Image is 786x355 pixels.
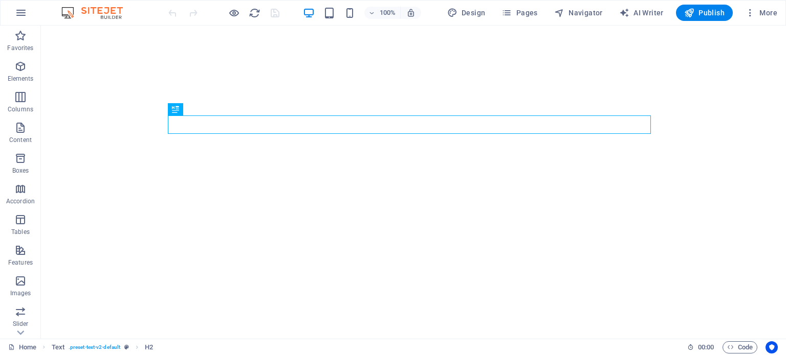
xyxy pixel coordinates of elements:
span: Code [727,341,753,353]
button: Click here to leave preview mode and continue editing [228,7,240,19]
p: Favorites [7,44,33,52]
span: Pages [501,8,537,18]
button: More [741,5,781,21]
button: Code [723,341,757,353]
div: Design (Ctrl+Alt+Y) [443,5,490,21]
button: Navigator [550,5,607,21]
i: This element is a customizable preset [124,344,129,350]
span: Design [447,8,486,18]
p: Slider [13,320,29,328]
a: Click to cancel selection. Double-click to open Pages [8,341,36,353]
button: Usercentrics [766,341,778,353]
i: On resize automatically adjust zoom level to fit chosen device. [406,8,416,17]
i: Reload page [249,7,260,19]
button: Publish [676,5,733,21]
span: 00 00 [698,341,714,353]
span: Click to select. Double-click to edit [52,341,64,353]
span: . preset-text-v2-default [69,341,120,353]
button: Pages [497,5,541,21]
p: Images [10,289,31,297]
p: Content [9,136,32,144]
p: Accordion [6,197,35,205]
span: More [745,8,777,18]
img: Editor Logo [59,7,136,19]
span: AI Writer [619,8,664,18]
p: Tables [11,228,30,236]
span: Click to select. Double-click to edit [145,341,153,353]
h6: Session time [687,341,714,353]
h6: 100% [380,7,396,19]
button: Design [443,5,490,21]
button: 100% [364,7,401,19]
p: Elements [8,75,34,83]
button: AI Writer [615,5,668,21]
span: : [705,343,707,351]
nav: breadcrumb [52,341,154,353]
span: Navigator [554,8,603,18]
button: reload [248,7,260,19]
span: Publish [684,8,725,18]
p: Columns [8,105,33,113]
p: Features [8,258,33,267]
p: Boxes [12,167,29,175]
